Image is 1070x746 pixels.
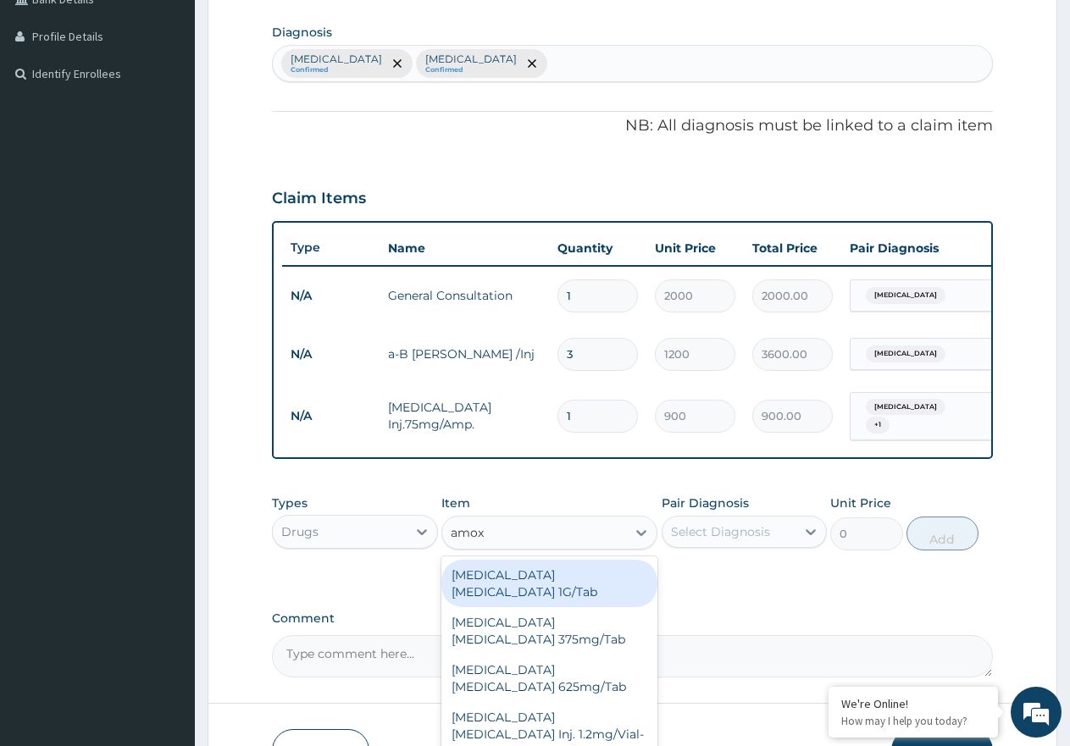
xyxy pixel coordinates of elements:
[31,85,69,127] img: d_794563401_company_1708531726252_794563401
[282,280,380,312] td: N/A
[380,390,549,441] td: [MEDICAL_DATA] Inj.75mg/Amp.
[906,517,979,550] button: Add
[291,52,382,66] p: [MEDICAL_DATA]
[841,714,985,728] p: How may I help you today?
[272,190,366,208] h3: Claim Items
[524,56,540,71] span: remove selection option
[866,287,945,304] span: [MEDICAL_DATA]
[841,231,1028,265] th: Pair Diagnosis
[830,495,891,511] label: Unit Price
[98,213,234,384] span: We're online!
[425,66,517,75] small: Confirmed
[281,523,319,540] div: Drugs
[272,496,308,511] label: Types
[441,607,657,655] div: [MEDICAL_DATA] [MEDICAL_DATA] 375mg/Tab
[744,231,841,265] th: Total Price
[441,495,470,511] label: Item
[671,523,770,540] div: Select Diagnosis
[8,462,323,522] textarea: Type your message and hit 'Enter'
[390,56,405,71] span: remove selection option
[88,95,285,117] div: Chat with us now
[425,52,517,66] p: [MEDICAL_DATA]
[662,495,749,511] label: Pair Diagnosis
[549,231,646,265] th: Quantity
[282,401,380,432] td: N/A
[291,66,382,75] small: Confirmed
[380,337,549,371] td: a-B [PERSON_NAME] /Inj
[441,655,657,702] div: [MEDICAL_DATA] [MEDICAL_DATA] 625mg/Tab
[282,232,380,263] th: Type
[380,279,549,312] td: General Consultation
[866,345,945,362] span: [MEDICAL_DATA]
[278,8,319,49] div: Minimize live chat window
[441,560,657,607] div: [MEDICAL_DATA] [MEDICAL_DATA] 1G/Tab
[272,611,993,626] label: Comment
[272,115,993,137] p: NB: All diagnosis must be linked to a claim item
[866,417,890,434] span: + 1
[380,231,549,265] th: Name
[646,231,744,265] th: Unit Price
[272,24,332,41] label: Diagnosis
[841,696,985,711] div: We're Online!
[282,339,380,370] td: N/A
[866,399,945,416] span: [MEDICAL_DATA]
